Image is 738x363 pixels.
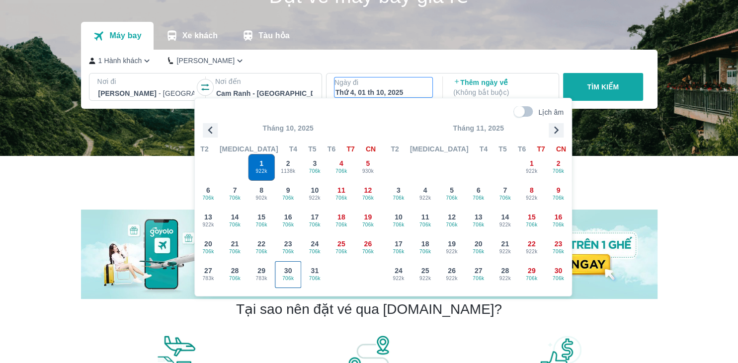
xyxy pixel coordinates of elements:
[328,194,354,202] span: 706k
[439,248,465,256] span: 922k
[492,248,518,256] span: 922k
[275,234,302,261] button: 23706k
[222,194,248,202] span: 706k
[231,239,239,249] span: 21
[438,208,465,234] button: 12706k
[518,234,545,261] button: 22922k
[546,221,572,229] span: 706k
[385,234,412,261] button: 17706k
[395,239,403,249] span: 17
[439,275,465,283] span: 922k
[182,31,218,41] p: Xe khách
[302,181,328,208] button: 10922k
[412,208,439,234] button: 11706k
[248,221,274,229] span: 706k
[355,194,381,202] span: 706k
[421,212,429,222] span: 11
[518,208,545,234] button: 15706k
[466,221,492,229] span: 706k
[302,194,328,202] span: 922k
[302,275,328,283] span: 706k
[168,56,245,66] button: [PERSON_NAME]
[231,266,239,276] span: 28
[555,266,563,276] span: 30
[555,239,563,249] span: 23
[386,248,411,256] span: 706k
[518,181,545,208] button: 8922k
[176,56,235,66] p: [PERSON_NAME]
[248,248,274,256] span: 706k
[284,266,292,276] span: 30
[546,275,572,283] span: 706k
[503,185,507,195] span: 7
[204,266,212,276] span: 27
[337,212,345,222] span: 18
[257,266,265,276] span: 29
[475,266,483,276] span: 27
[412,261,439,288] button: 25922k
[355,167,381,175] span: 930k
[492,261,519,288] button: 28922k
[222,221,248,229] span: 706k
[302,221,328,229] span: 706k
[195,208,222,234] button: 13922k
[448,212,456,222] span: 12
[215,76,314,86] p: Nơi đến
[337,239,345,249] span: 25
[465,234,492,261] button: 20706k
[528,239,536,249] span: 22
[313,158,317,168] span: 3
[587,82,619,92] p: TÌM KIẾM
[258,31,290,41] p: Tàu hỏa
[248,194,274,202] span: 902k
[450,185,454,195] span: 5
[355,154,382,181] button: 5930k
[248,154,275,181] button: 1922k
[519,248,545,256] span: 922k
[386,221,411,229] span: 706k
[453,87,550,97] p: ( Không bắt buộc )
[346,144,354,154] span: T7
[546,248,572,256] span: 706k
[302,208,328,234] button: 17706k
[97,76,196,86] p: Nơi đi
[421,266,429,276] span: 25
[81,22,302,50] div: transportation tabs
[222,208,248,234] button: 14706k
[412,194,438,202] span: 922k
[492,221,518,229] span: 922k
[231,212,239,222] span: 14
[233,185,237,195] span: 7
[364,185,372,195] span: 12
[395,212,403,222] span: 10
[222,234,248,261] button: 21706k
[423,185,427,195] span: 4
[311,239,319,249] span: 24
[555,212,563,222] span: 16
[334,77,433,87] p: Ngày đi
[222,275,248,283] span: 706k
[195,275,221,283] span: 783k
[421,239,429,249] span: 18
[391,144,399,154] span: T2
[518,154,545,181] button: 1922k
[545,154,572,181] button: 2706k
[195,234,222,261] button: 20706k
[518,261,545,288] button: 29706k
[545,234,572,261] button: 23706k
[364,212,372,222] span: 19
[286,185,290,195] span: 9
[528,266,536,276] span: 29
[519,275,545,283] span: 706k
[275,248,301,256] span: 706k
[89,56,153,66] button: 1 Hành khách
[480,144,488,154] span: T4
[302,167,328,175] span: 706k
[204,239,212,249] span: 20
[448,266,456,276] span: 26
[492,275,518,283] span: 922k
[386,194,411,202] span: 706k
[248,275,274,283] span: 783k
[395,266,403,276] span: 24
[355,181,382,208] button: 12706k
